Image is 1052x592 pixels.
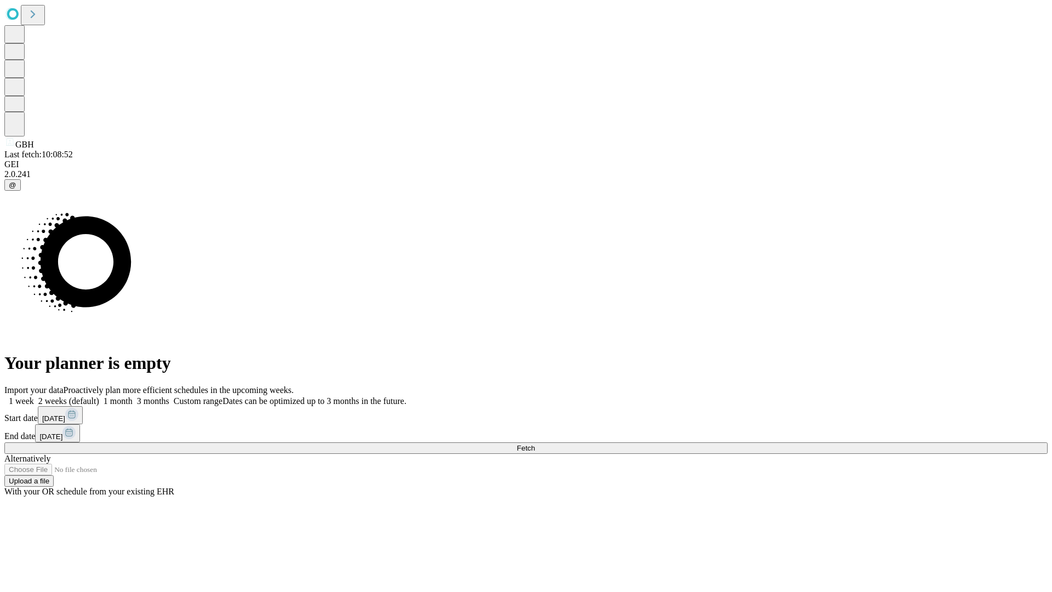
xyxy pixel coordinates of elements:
[4,475,54,487] button: Upload a file
[9,396,34,406] span: 1 week
[4,454,50,463] span: Alternatively
[4,406,1048,424] div: Start date
[4,385,64,395] span: Import your data
[4,169,1048,179] div: 2.0.241
[4,424,1048,442] div: End date
[137,396,169,406] span: 3 months
[174,396,222,406] span: Custom range
[517,444,535,452] span: Fetch
[15,140,34,149] span: GBH
[4,179,21,191] button: @
[38,396,99,406] span: 2 weeks (default)
[35,424,80,442] button: [DATE]
[4,160,1048,169] div: GEI
[64,385,294,395] span: Proactively plan more efficient schedules in the upcoming weeks.
[4,487,174,496] span: With your OR schedule from your existing EHR
[104,396,133,406] span: 1 month
[4,442,1048,454] button: Fetch
[9,181,16,189] span: @
[38,406,83,424] button: [DATE]
[4,150,73,159] span: Last fetch: 10:08:52
[4,353,1048,373] h1: Your planner is empty
[222,396,406,406] span: Dates can be optimized up to 3 months in the future.
[42,414,65,423] span: [DATE]
[39,432,62,441] span: [DATE]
